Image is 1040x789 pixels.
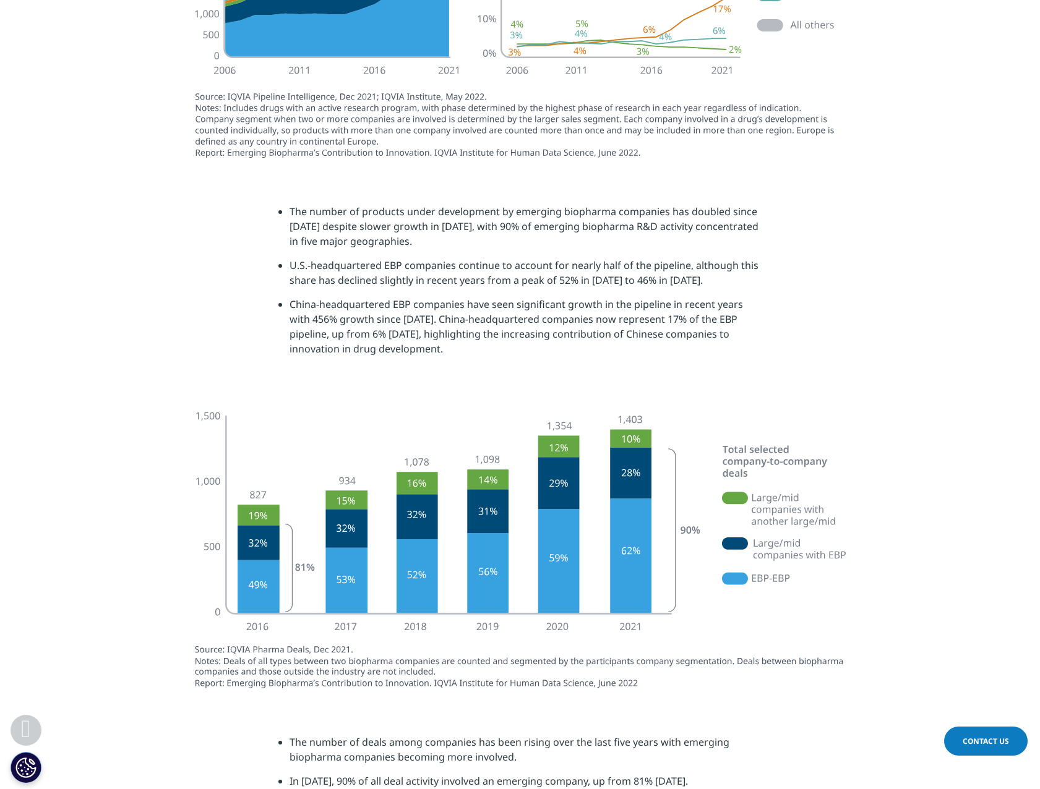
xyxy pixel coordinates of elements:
[290,204,762,258] li: The number of products under development by emerging biopharma companies has doubled since [DATE]...
[290,297,762,365] li: China-headquartered EBP companies have seen significant growth in the pipeline in recent years wi...
[290,258,762,297] li: U.S.-headquartered EBP companies continue to account for nearly half of the pipeline, although th...
[11,752,41,783] button: Cookie Settings
[963,736,1009,746] span: Contact Us
[944,727,1028,756] a: Contact Us
[290,735,762,774] li: The number of deals among companies has been rising over the last five years with emerging biopha...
